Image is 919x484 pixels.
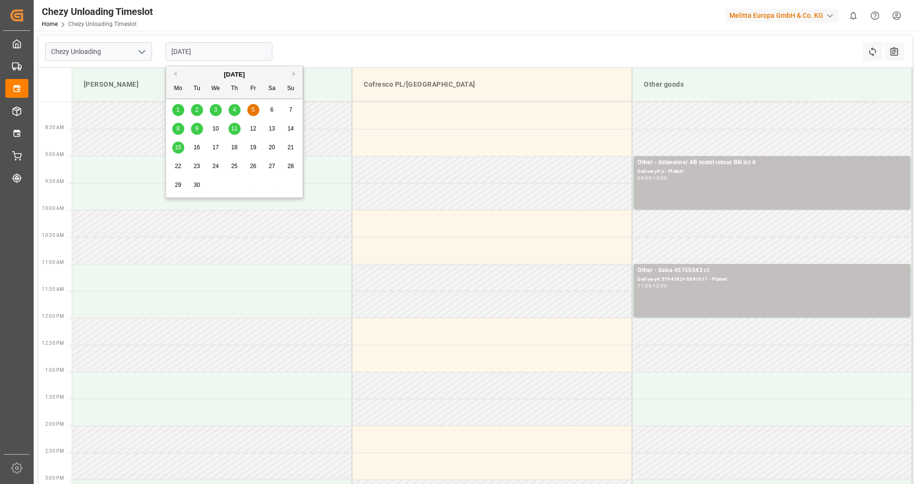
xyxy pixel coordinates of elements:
span: 25 [231,163,237,170]
span: 22 [175,163,181,170]
span: 3:00 PM [45,475,64,481]
span: 17 [212,144,218,151]
span: 10:00 AM [42,206,64,211]
div: Choose Thursday, September 25th, 2025 [229,160,241,172]
div: Th [229,83,241,95]
span: 9 [195,125,199,132]
div: Choose Tuesday, September 23rd, 2025 [191,160,203,172]
div: Choose Wednesday, September 17th, 2025 [210,142,222,154]
span: 30 [193,182,200,188]
div: Choose Tuesday, September 16th, 2025 [191,142,203,154]
div: Other - delavenne/ AB textel retour BN lot 4 [638,158,906,168]
span: 12:00 PM [42,314,64,319]
div: [DATE] [166,70,303,79]
span: 1:00 PM [45,367,64,373]
div: 10:00 [653,176,667,180]
span: 11 [231,125,237,132]
div: Choose Friday, September 26th, 2025 [247,160,259,172]
div: Choose Saturday, September 27th, 2025 [266,160,278,172]
span: 19 [250,144,256,151]
div: - [651,176,653,180]
div: month 2025-09 [169,101,300,195]
div: 11:00 [638,284,651,288]
div: Choose Sunday, September 28th, 2025 [285,160,297,172]
span: 12 [250,125,256,132]
span: 16 [193,144,200,151]
span: 4 [233,106,236,113]
div: 09:00 [638,176,651,180]
button: Melitta Europa GmbH & Co. KG [726,6,842,25]
span: 9:30 AM [45,179,64,184]
div: Cofresco PL/[GEOGRAPHIC_DATA] [360,76,624,93]
span: 2:00 PM [45,421,64,427]
div: Mo [172,83,184,95]
div: Other goods [640,76,904,93]
button: show 0 new notifications [842,5,864,26]
div: Choose Tuesday, September 2nd, 2025 [191,104,203,116]
div: Choose Monday, September 8th, 2025 [172,123,184,135]
span: 1 [177,106,180,113]
span: 6 [270,106,274,113]
div: Choose Thursday, September 4th, 2025 [229,104,241,116]
span: 29 [175,182,181,188]
div: Choose Monday, September 15th, 2025 [172,142,184,154]
div: Choose Friday, September 12th, 2025 [247,123,259,135]
span: 11:00 AM [42,260,64,265]
span: 2:30 PM [45,448,64,454]
div: Choose Friday, September 19th, 2025 [247,142,259,154]
span: 3 [214,106,217,113]
input: Type to search/select [45,42,152,61]
span: 11:30 AM [42,287,64,292]
div: Su [285,83,297,95]
div: Delivery#:5794782+ 6691011 - Plate#: [638,275,906,284]
div: [PERSON_NAME] [80,76,344,93]
span: 1:30 PM [45,394,64,400]
div: Choose Saturday, September 20th, 2025 [266,142,278,154]
input: DD.MM.YYYY [166,42,272,61]
span: 27 [268,163,275,170]
span: 13 [268,125,275,132]
button: Next Month [293,71,298,77]
span: 21 [287,144,294,151]
button: open menu [134,44,149,59]
div: Choose Saturday, September 6th, 2025 [266,104,278,116]
div: Choose Sunday, September 7th, 2025 [285,104,297,116]
span: 10:30 AM [42,233,64,238]
span: 24 [212,163,218,170]
div: We [210,83,222,95]
div: Fr [247,83,259,95]
span: 26 [250,163,256,170]
button: Help Center [864,5,886,26]
div: Choose Sunday, September 14th, 2025 [285,123,297,135]
div: - [651,284,653,288]
div: Delivery#:x - Plate#: [638,168,906,176]
button: Previous Month [171,71,177,77]
div: Choose Thursday, September 18th, 2025 [229,142,241,154]
div: Choose Monday, September 29th, 2025 [172,179,184,191]
span: 28 [287,163,294,170]
div: Other - Saica 45755543 ct [638,266,906,275]
span: 15 [175,144,181,151]
div: Tu [191,83,203,95]
div: Choose Wednesday, September 3rd, 2025 [210,104,222,116]
div: Sa [266,83,278,95]
span: 18 [231,144,237,151]
span: 9:00 AM [45,152,64,157]
div: Choose Thursday, September 11th, 2025 [229,123,241,135]
div: Melitta Europa GmbH & Co. KG [726,9,839,23]
span: 8:30 AM [45,125,64,130]
span: 5 [252,106,255,113]
div: Choose Wednesday, September 10th, 2025 [210,123,222,135]
div: Choose Wednesday, September 24th, 2025 [210,160,222,172]
div: Choose Sunday, September 21st, 2025 [285,142,297,154]
div: Choose Monday, September 1st, 2025 [172,104,184,116]
span: 10 [212,125,218,132]
span: 14 [287,125,294,132]
div: Choose Tuesday, September 30th, 2025 [191,179,203,191]
a: Home [42,21,58,27]
span: 7 [289,106,293,113]
span: 20 [268,144,275,151]
div: Choose Tuesday, September 9th, 2025 [191,123,203,135]
div: 12:00 [653,284,667,288]
span: 23 [193,163,200,170]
